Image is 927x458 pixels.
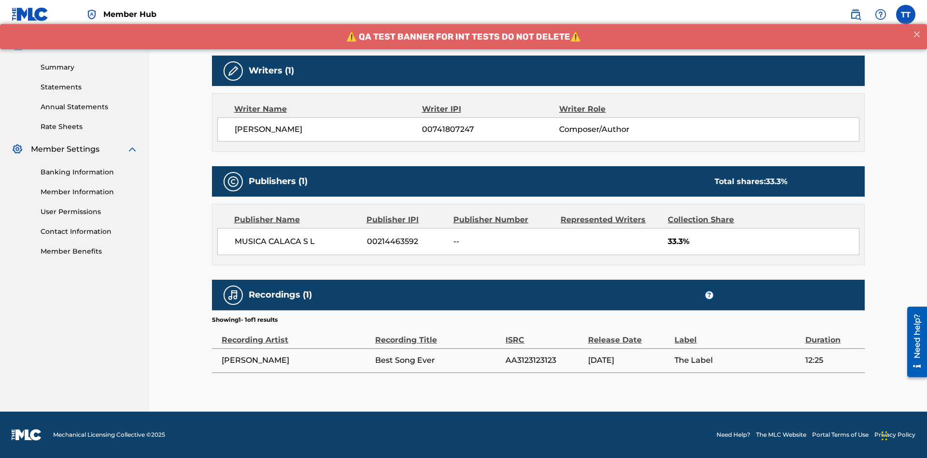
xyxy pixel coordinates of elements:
[249,65,294,76] h5: Writers (1)
[882,421,887,450] div: Drag
[453,214,553,226] div: Publisher Number
[227,176,239,187] img: Publishers
[235,124,422,135] span: [PERSON_NAME]
[227,289,239,301] img: Recordings
[874,430,915,439] a: Privacy Policy
[234,103,422,115] div: Writer Name
[879,412,927,458] iframe: Chat Widget
[375,355,501,366] span: Best Song Ever
[12,7,49,21] img: MLC Logo
[12,429,42,441] img: logo
[41,207,138,217] a: User Permissions
[346,7,581,18] span: ⚠️ QA TEST BANNER FOR INT TESTS DO NOT DELETE⚠️
[53,430,165,439] span: Mechanical Licensing Collective © 2025
[805,355,860,366] span: 12:25
[716,430,750,439] a: Need Help?
[588,355,670,366] span: [DATE]
[249,289,312,301] h5: Recordings (1)
[559,124,684,135] span: Composer/Author
[222,355,370,366] span: [PERSON_NAME]
[126,143,138,155] img: expand
[896,5,915,24] div: User Menu
[705,291,713,299] span: ?
[41,62,138,72] a: Summary
[249,176,308,187] h5: Publishers (1)
[41,227,138,237] a: Contact Information
[561,214,660,226] div: Represented Writers
[674,355,800,366] span: The Label
[41,122,138,132] a: Rate Sheets
[222,324,370,346] div: Recording Artist
[31,143,99,155] span: Member Settings
[871,5,890,24] div: Help
[805,324,860,346] div: Duration
[674,324,800,346] div: Label
[559,103,684,115] div: Writer Role
[900,303,927,382] iframe: Resource Center
[812,430,869,439] a: Portal Terms of Use
[367,236,447,247] span: 00214463592
[506,355,583,366] span: AA3123123123
[227,65,239,77] img: Writers
[875,9,886,20] img: help
[41,167,138,177] a: Banking Information
[12,143,23,155] img: Member Settings
[41,187,138,197] a: Member Information
[366,214,446,226] div: Publisher IPI
[41,102,138,112] a: Annual Statements
[668,214,761,226] div: Collection Share
[41,246,138,257] a: Member Benefits
[212,315,278,324] p: Showing 1 - 1 of 1 results
[375,324,501,346] div: Recording Title
[846,5,865,24] a: Public Search
[668,236,859,247] span: 33.3%
[506,324,583,346] div: ISRC
[234,214,359,226] div: Publisher Name
[235,236,360,247] span: MUSICA CALACA S L
[422,124,559,135] span: 00741807247
[103,9,156,20] span: Member Hub
[453,236,553,247] span: --
[850,9,861,20] img: search
[715,176,787,187] div: Total shares:
[756,430,806,439] a: The MLC Website
[41,82,138,92] a: Statements
[766,177,787,186] span: 33.3 %
[422,103,560,115] div: Writer IPI
[86,9,98,20] img: Top Rightsholder
[588,324,670,346] div: Release Date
